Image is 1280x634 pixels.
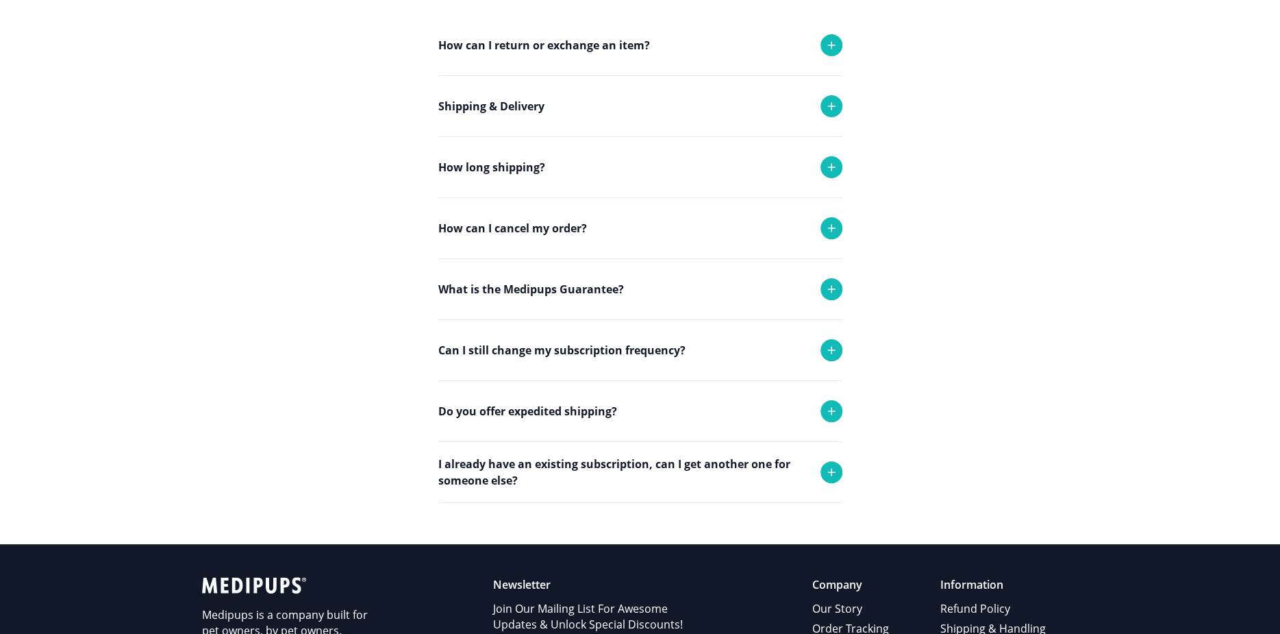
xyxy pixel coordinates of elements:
[438,403,617,419] p: Do you offer expedited shipping?
[438,380,842,452] div: Yes you can. Simply reach out to support and we will adjust your monthly deliveries!
[493,577,699,593] p: Newsletter
[438,441,842,513] div: Yes we do! Please reach out to support and we will try to accommodate any request.
[438,342,686,358] p: Can I still change my subscription frequency?
[940,577,1048,593] p: Information
[438,502,842,574] div: Absolutely! Simply place the order and use the shipping address of the person who will receive th...
[438,220,587,236] p: How can I cancel my order?
[812,577,891,593] p: Company
[438,159,545,175] p: How long shipping?
[438,319,842,407] div: If you received the wrong product or your product was damaged in transit, we will replace it with...
[812,599,891,619] a: Our Story
[438,197,842,252] div: Each order takes 1-2 business days to be delivered.
[438,456,807,489] p: I already have an existing subscription, can I get another one for someone else?
[438,281,624,297] p: What is the Medipups Guarantee?
[493,601,699,633] p: Join Our Mailing List For Awesome Updates & Unlock Special Discounts!
[438,98,544,114] p: Shipping & Delivery
[940,599,1048,619] a: Refund Policy
[438,258,842,379] div: Any refund request and cancellation are subject to approval and turn around time is 24-48 hours. ...
[438,37,650,53] p: How can I return or exchange an item?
